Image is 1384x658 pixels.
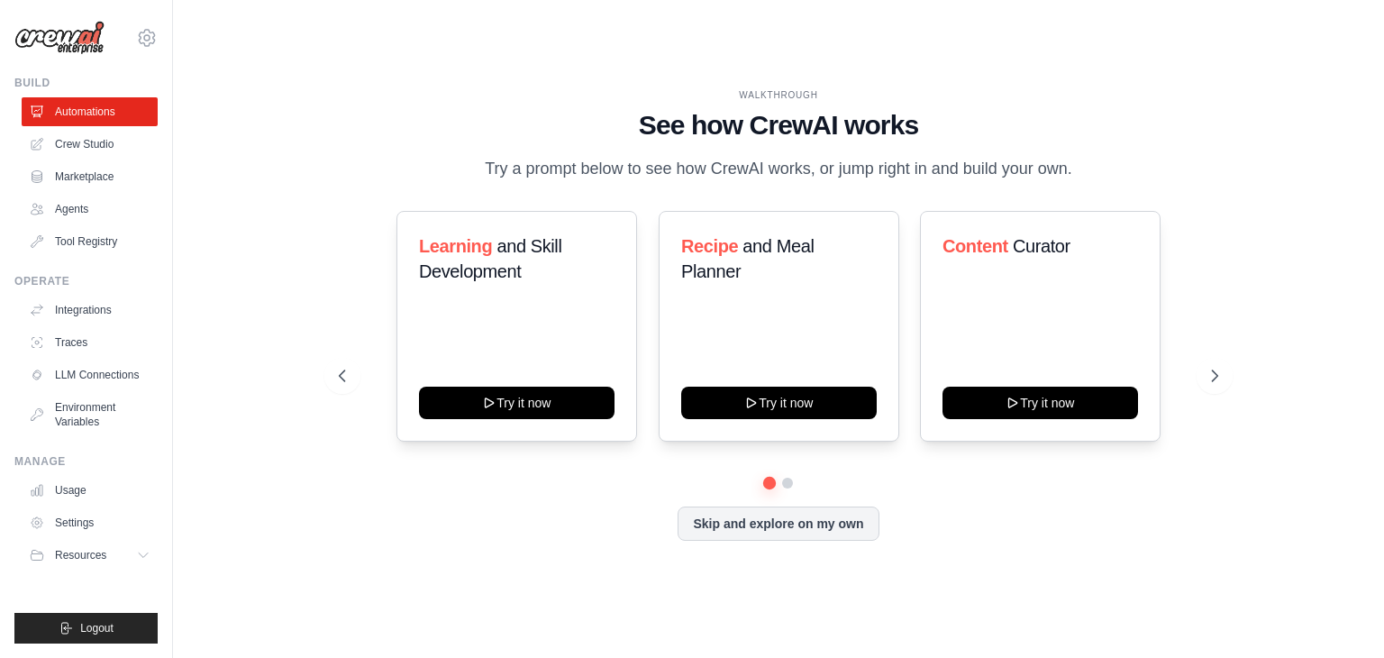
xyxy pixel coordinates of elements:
a: Automations [22,97,158,126]
span: Logout [80,621,114,635]
a: Crew Studio [22,130,158,159]
span: Curator [1013,236,1070,256]
img: Logo [14,21,105,55]
p: Try a prompt below to see how CrewAI works, or jump right in and build your own. [476,156,1081,182]
div: Build [14,76,158,90]
button: Skip and explore on my own [678,507,879,541]
span: Learning [419,236,492,256]
button: Resources [22,541,158,570]
div: WALKTHROUGH [339,88,1218,102]
div: Operate [14,274,158,288]
a: Usage [22,476,158,505]
button: Try it now [419,387,615,419]
button: Try it now [681,387,877,419]
a: Settings [22,508,158,537]
button: Try it now [942,387,1138,419]
span: Recipe [681,236,738,256]
span: Resources [55,548,106,562]
a: Tool Registry [22,227,158,256]
a: Traces [22,328,158,357]
h1: See how CrewAI works [339,109,1218,142]
span: and Meal Planner [681,236,814,281]
div: Manage [14,454,158,469]
a: Integrations [22,296,158,324]
a: LLM Connections [22,361,158,389]
a: Agents [22,195,158,224]
button: Logout [14,613,158,644]
a: Marketplace [22,162,158,191]
a: Environment Variables [22,393,158,436]
span: Content [942,236,1008,256]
